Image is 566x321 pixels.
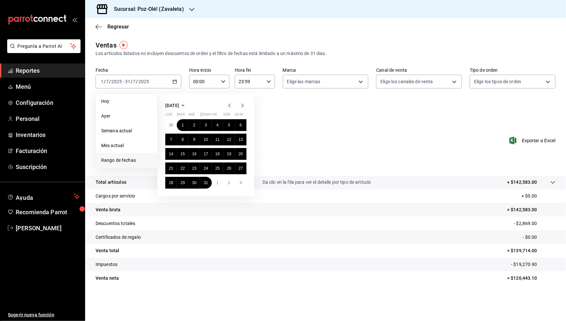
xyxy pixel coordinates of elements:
button: 28 de julio de 2025 [165,177,177,189]
input: ---- [111,79,122,84]
div: Ventas [96,40,117,50]
button: 16 de julio de 2025 [189,148,200,160]
span: Elige los canales de venta [380,78,433,85]
button: 22 de julio de 2025 [177,162,188,174]
button: 20 de julio de 2025 [235,148,246,160]
button: 12 de julio de 2025 [223,134,235,145]
p: Da clic en la fila para ver el detalle por tipo de artículo [263,179,371,186]
abbr: martes [177,112,185,119]
abbr: 7 de julio de 2025 [170,137,172,142]
label: Hora fin [235,68,275,73]
span: Ayuda [16,193,71,200]
button: open_drawer_menu [72,17,77,22]
input: -- [106,79,109,84]
p: Certificados de regalo [96,234,141,241]
abbr: 2 de julio de 2025 [193,123,195,127]
button: Exportar a Excel [511,137,556,144]
button: 5 de julio de 2025 [223,119,235,131]
span: Semana actual [101,127,152,134]
button: 6 de julio de 2025 [235,119,246,131]
p: Cargos por servicio [96,193,136,199]
span: Elige los tipos de orden [474,78,521,85]
span: [PERSON_NAME] [16,224,80,233]
abbr: 2 de agosto de 2025 [228,180,230,185]
span: Regresar [107,24,129,30]
label: Tipo de orden [470,68,556,73]
input: -- [100,79,104,84]
span: Inventarios [16,130,80,139]
button: 23 de julio de 2025 [189,162,200,174]
p: - $19,270.90 [511,261,556,268]
abbr: 13 de julio de 2025 [239,137,243,142]
abbr: 11 de julio de 2025 [215,137,220,142]
abbr: 17 de julio de 2025 [204,152,208,156]
label: Marca [283,68,369,73]
abbr: 30 de junio de 2025 [169,123,173,127]
p: = $142,583.00 [507,206,556,213]
button: 14 de julio de 2025 [165,148,177,160]
abbr: 18 de julio de 2025 [215,152,220,156]
input: -- [125,79,131,84]
p: - $2,869.00 [514,220,556,227]
span: Rango de fechas [101,157,152,164]
p: + $0.00 [521,193,556,199]
abbr: 21 de julio de 2025 [169,166,173,171]
abbr: 30 de julio de 2025 [192,180,196,185]
button: 10 de julio de 2025 [200,134,211,145]
abbr: 6 de julio de 2025 [240,123,242,127]
p: = $120,443.10 [507,275,556,282]
p: + $142,583.00 [507,179,537,186]
span: / [131,79,133,84]
abbr: 25 de julio de 2025 [215,166,220,171]
span: Hoy [101,98,152,105]
span: Configuración [16,98,80,107]
span: Elige las marcas [287,78,320,85]
button: 31 de julio de 2025 [200,177,211,189]
abbr: 29 de julio de 2025 [180,180,185,185]
button: Pregunta a Parrot AI [7,39,81,53]
a: Pregunta a Parrot AI [5,47,81,54]
button: 21 de julio de 2025 [165,162,177,174]
abbr: 23 de julio de 2025 [192,166,196,171]
button: 26 de julio de 2025 [223,162,235,174]
button: 4 de julio de 2025 [212,119,223,131]
span: Facturación [16,146,80,155]
abbr: jueves [200,112,239,119]
abbr: 12 de julio de 2025 [227,137,231,142]
p: = $139,714.00 [507,247,556,254]
button: 17 de julio de 2025 [200,148,211,160]
abbr: 28 de julio de 2025 [169,180,173,185]
abbr: 26 de julio de 2025 [227,166,231,171]
button: 25 de julio de 2025 [212,162,223,174]
abbr: 1 de agosto de 2025 [216,180,219,185]
span: Personal [16,114,80,123]
button: 30 de junio de 2025 [165,119,177,131]
label: Fecha [96,68,181,73]
button: 29 de julio de 2025 [177,177,188,189]
abbr: 3 de julio de 2025 [205,123,207,127]
span: Menú [16,82,80,91]
abbr: 19 de julio de 2025 [227,152,231,156]
button: 19 de julio de 2025 [223,148,235,160]
abbr: domingo [235,112,243,119]
abbr: 27 de julio de 2025 [239,166,243,171]
p: Venta bruta [96,206,120,213]
p: Impuestos [96,261,118,268]
span: - [123,79,124,84]
abbr: 16 de julio de 2025 [192,152,196,156]
input: ---- [138,79,149,84]
p: Total artículos [96,179,126,186]
p: Venta total [96,247,119,254]
p: - $0.00 [523,234,556,241]
abbr: 15 de julio de 2025 [180,152,185,156]
span: Reportes [16,66,80,75]
button: 13 de julio de 2025 [235,134,246,145]
span: Pregunta a Parrot AI [18,43,70,50]
button: 27 de julio de 2025 [235,162,246,174]
span: Sugerir nueva función [8,312,80,318]
abbr: 24 de julio de 2025 [204,166,208,171]
button: 8 de julio de 2025 [177,134,188,145]
img: Tooltip marker [119,41,128,49]
button: 3 de agosto de 2025 [235,177,246,189]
